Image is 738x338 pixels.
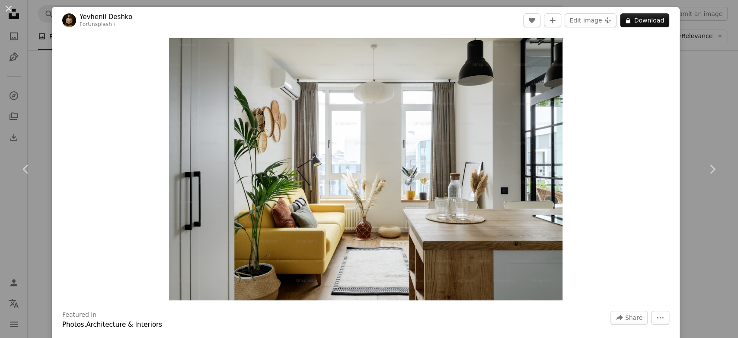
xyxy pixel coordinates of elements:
[84,321,86,328] span: ,
[169,38,562,300] img: a living room filled with furniture and a large window
[620,13,669,27] button: Download
[523,13,540,27] button: Like
[88,21,116,27] a: Unsplash+
[544,13,561,27] button: Add to Collection
[62,13,76,27] img: Go to Yevhenii Deshko's profile
[169,38,562,300] button: Zoom in on this image
[651,311,669,325] button: More Actions
[80,13,132,21] a: Yevhenii Deshko
[80,21,132,28] div: For
[686,128,738,211] a: Next
[625,311,642,324] span: Share
[62,311,96,319] h3: Featured in
[610,311,648,325] button: Share this image
[565,13,617,27] button: Edit image
[62,321,84,328] a: Photos
[86,321,162,328] a: Architecture & Interiors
